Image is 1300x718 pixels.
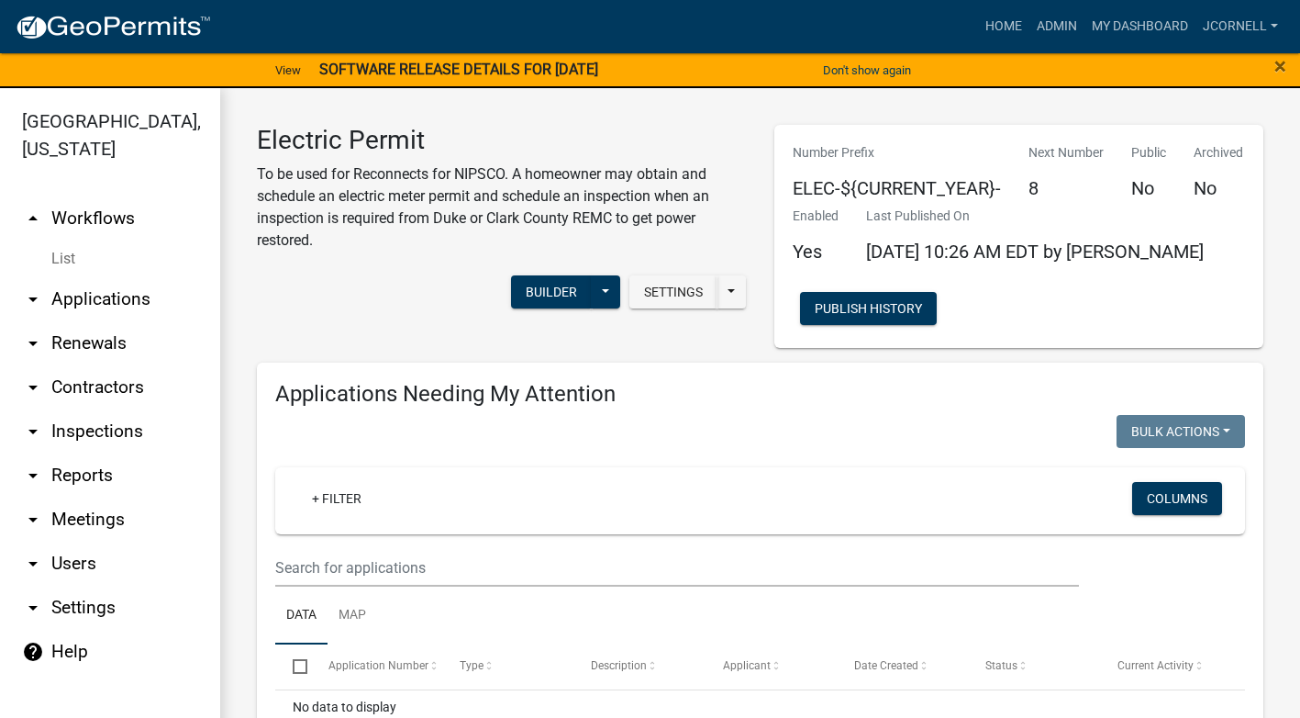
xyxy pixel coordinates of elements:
h5: No [1131,177,1166,199]
i: arrow_drop_down [22,332,44,354]
datatable-header-cell: Status [968,645,1099,689]
datatable-header-cell: Current Activity [1100,645,1231,689]
span: Description [591,659,647,672]
span: Status [985,659,1017,672]
h3: Electric Permit [257,125,747,156]
h5: 8 [1028,177,1104,199]
p: Number Prefix [793,143,1001,163]
datatable-header-cell: Date Created [837,645,968,689]
span: [DATE] 10:26 AM EDT by [PERSON_NAME] [866,241,1204,263]
datatable-header-cell: Application Number [310,645,441,689]
a: Map [328,587,377,645]
p: Next Number [1028,143,1104,163]
a: Home [978,9,1029,44]
h5: ELEC-${CURRENT_YEAR}- [793,177,1001,199]
button: Settings [629,275,717,309]
button: Bulk Actions [1117,415,1245,448]
i: arrow_drop_up [22,208,44,230]
datatable-header-cell: Type [442,645,573,689]
datatable-header-cell: Description [573,645,705,689]
h4: Applications Needing My Attention [275,381,1245,408]
span: Date Created [854,659,918,672]
wm-modal-confirm: Workflow Publish History [800,302,937,317]
strong: SOFTWARE RELEASE DETAILS FOR [DATE] [319,61,598,78]
span: Type [460,659,483,672]
span: Applicant [723,659,771,672]
p: Public [1131,143,1166,163]
span: Application Number [328,659,428,672]
a: jcornell [1195,9,1285,44]
p: To be used for Reconnects for NIPSCO. A homeowner may obtain and schedule an electric meter permi... [257,163,747,252]
p: Enabled [793,207,839,226]
h5: No [1194,177,1243,199]
p: Last Published On [866,207,1204,226]
datatable-header-cell: Select [275,645,310,689]
button: Publish History [800,292,937,325]
datatable-header-cell: Applicant [706,645,837,689]
a: + Filter [297,482,376,515]
i: arrow_drop_down [22,597,44,619]
span: Current Activity [1117,659,1194,672]
a: Admin [1029,9,1084,44]
i: arrow_drop_down [22,465,44,487]
i: arrow_drop_down [22,421,44,443]
i: arrow_drop_down [22,376,44,398]
a: View [268,55,308,85]
a: Data [275,587,328,645]
i: arrow_drop_down [22,509,44,531]
p: Archived [1194,143,1243,163]
span: × [1274,53,1286,79]
input: Search for applications [275,549,1079,587]
button: Close [1274,55,1286,77]
button: Builder [511,275,592,309]
i: arrow_drop_down [22,553,44,575]
i: help [22,641,44,663]
button: Columns [1132,482,1222,515]
button: Don't show again [816,55,918,85]
a: My Dashboard [1084,9,1195,44]
i: arrow_drop_down [22,288,44,310]
h5: Yes [793,241,839,263]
